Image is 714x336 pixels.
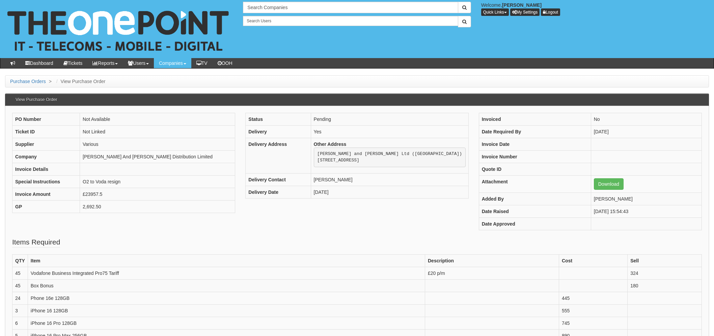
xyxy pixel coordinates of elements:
td: 180 [628,279,702,292]
td: 45 [12,279,28,292]
td: [PERSON_NAME] [311,173,468,186]
th: Quote ID [479,163,591,175]
td: Not Linked [80,125,235,138]
th: Item [28,254,425,267]
a: Reports [87,58,123,68]
td: iPhone 16 Pro 128GB [28,317,425,329]
th: Attachment [479,175,591,192]
a: Dashboard [20,58,58,68]
td: Phone 16e 128GB [28,292,425,304]
b: Other Address [314,141,347,147]
legend: Items Required [12,237,60,248]
th: Sell [628,254,702,267]
td: 555 [559,304,627,317]
td: [DATE] [311,186,468,198]
td: 324 [628,267,702,279]
td: Yes [311,125,468,138]
td: £20 p/m [425,267,559,279]
td: Pending [311,113,468,125]
th: GP [12,200,80,213]
li: View Purchase Order [55,78,106,85]
td: 24 [12,292,28,304]
th: Invoice Details [12,163,80,175]
span: > [47,79,53,84]
th: Delivery Date [246,186,311,198]
th: Delivery [246,125,311,138]
th: Invoice Number [479,150,591,163]
td: [DATE] 15:54:43 [591,205,702,217]
td: O2 to Voda resign [80,175,235,188]
td: [PERSON_NAME] [591,192,702,205]
a: TV [191,58,213,68]
th: Cost [559,254,627,267]
td: No [591,113,702,125]
th: QTY [12,254,28,267]
a: Companies [154,58,191,68]
th: Company [12,150,80,163]
pre: [PERSON_NAME] and [PERSON_NAME] Ltd ([GEOGRAPHIC_DATA]) [STREET_ADDRESS] [314,148,466,167]
td: 2,692.50 [80,200,235,213]
h3: View Purchase Order [12,94,60,105]
td: 445 [559,292,627,304]
div: Welcome, [476,2,714,16]
td: 45 [12,267,28,279]
th: Date Approved [479,217,591,230]
td: [DATE] [591,125,702,138]
th: Added By [479,192,591,205]
th: Supplier [12,138,80,150]
b: [PERSON_NAME] [502,2,542,8]
td: Box Bonus [28,279,425,292]
td: 6 [12,317,28,329]
th: Delivery Contact [246,173,311,186]
th: Delivery Address [246,138,311,173]
td: Not Available [80,113,235,125]
th: Special Instructions [12,175,80,188]
th: Date Raised [479,205,591,217]
a: Users [123,58,154,68]
th: Status [246,113,311,125]
a: OOH [213,58,238,68]
a: Purchase Orders [10,79,46,84]
th: Ticket ID [12,125,80,138]
td: £23957.5 [80,188,235,200]
a: Logout [541,8,560,16]
td: iPhone 16 128GB [28,304,425,317]
td: [PERSON_NAME] And [PERSON_NAME] Distribution Limited [80,150,235,163]
a: Tickets [58,58,88,68]
th: Date Required By [479,125,591,138]
input: Search Companies [243,2,458,13]
input: Search Users [243,16,458,26]
button: Quick Links [481,8,509,16]
a: Download [594,178,624,190]
td: 745 [559,317,627,329]
a: My Settings [510,8,540,16]
th: Invoiced [479,113,591,125]
th: Invoice Amount [12,188,80,200]
td: Vodafone Business Integrated Pro75 Tariff [28,267,425,279]
td: 3 [12,304,28,317]
td: Various [80,138,235,150]
th: PO Number [12,113,80,125]
th: Description [425,254,559,267]
th: Invoice Date [479,138,591,150]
